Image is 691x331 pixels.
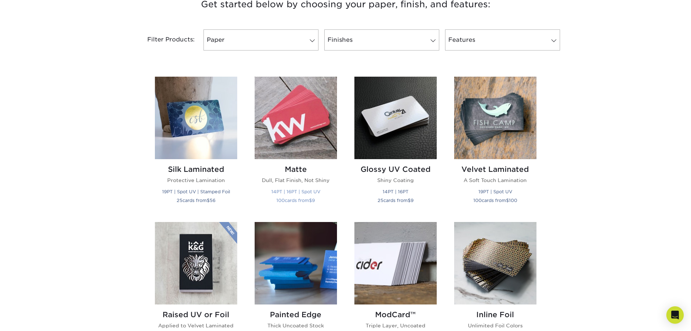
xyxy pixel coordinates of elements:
[509,198,517,203] span: 100
[378,198,383,203] span: 25
[155,77,237,213] a: Silk Laminated Business Cards Silk Laminated Protective Lamination 19PT | Spot UV | Stamped Foil ...
[203,29,318,51] a: Paper
[473,198,517,203] small: cards from
[155,177,237,184] p: Protective Lamination
[155,77,237,159] img: Silk Laminated Business Cards
[255,177,337,184] p: Dull, Flat Finish, Not Shiny
[454,222,536,304] img: Inline Foil Business Cards
[445,29,560,51] a: Features
[155,222,237,304] img: Raised UV or Foil Business Cards
[207,198,210,203] span: $
[177,198,182,203] span: 25
[255,165,337,174] h2: Matte
[454,77,536,159] img: Velvet Laminated Business Cards
[155,165,237,174] h2: Silk Laminated
[354,77,437,213] a: Glossy UV Coated Business Cards Glossy UV Coated Shiny Coating 14PT | 16PT 25cards from$9
[219,222,237,244] img: New Product
[408,198,411,203] span: $
[177,198,215,203] small: cards from
[255,77,337,159] img: Matte Business Cards
[255,222,337,304] img: Painted Edge Business Cards
[354,310,437,319] h2: ModCard™
[255,310,337,319] h2: Painted Edge
[354,165,437,174] h2: Glossy UV Coated
[354,77,437,159] img: Glossy UV Coated Business Cards
[454,322,536,329] p: Unlimited Foil Colors
[309,198,312,203] span: $
[276,198,285,203] span: 100
[354,322,437,329] p: Triple Layer, Uncoated
[210,198,215,203] span: 56
[324,29,439,51] a: Finishes
[473,198,482,203] span: 100
[378,198,414,203] small: cards from
[155,310,237,319] h2: Raised UV or Foil
[411,198,414,203] span: 9
[478,189,512,194] small: 19PT | Spot UV
[312,198,315,203] span: 9
[383,189,408,194] small: 14PT | 16PT
[454,165,536,174] h2: Velvet Laminated
[162,189,230,194] small: 19PT | Spot UV | Stamped Foil
[454,310,536,319] h2: Inline Foil
[454,177,536,184] p: A Soft Touch Lamination
[255,77,337,213] a: Matte Business Cards Matte Dull, Flat Finish, Not Shiny 14PT | 16PT | Spot UV 100cards from$9
[666,306,684,324] div: Open Intercom Messenger
[276,198,315,203] small: cards from
[354,177,437,184] p: Shiny Coating
[454,77,536,213] a: Velvet Laminated Business Cards Velvet Laminated A Soft Touch Lamination 19PT | Spot UV 100cards ...
[128,29,201,51] div: Filter Products:
[354,222,437,304] img: ModCard™ Business Cards
[506,198,509,203] span: $
[255,322,337,329] p: Thick Uncoated Stock
[271,189,320,194] small: 14PT | 16PT | Spot UV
